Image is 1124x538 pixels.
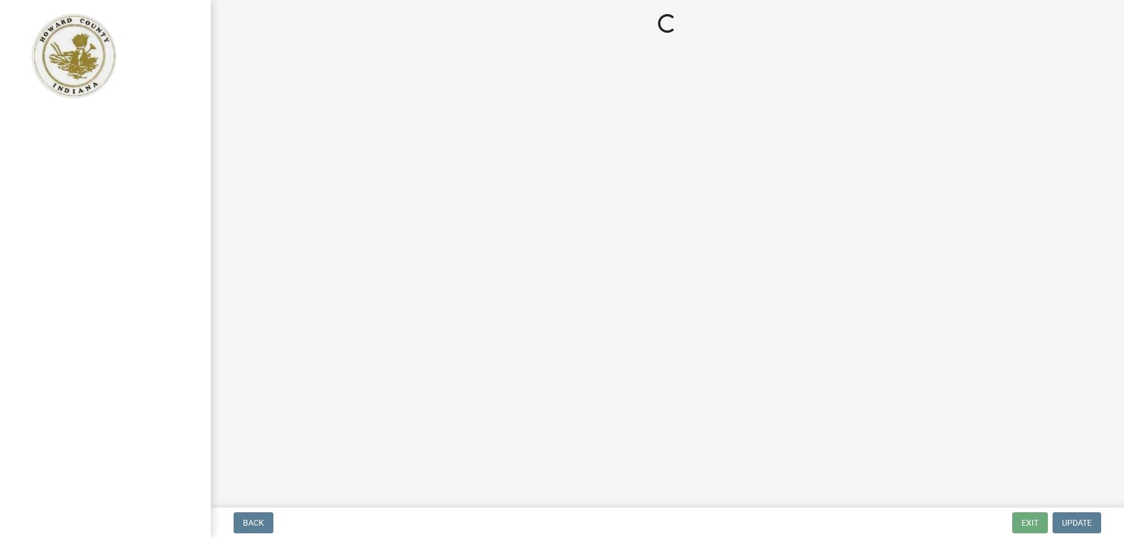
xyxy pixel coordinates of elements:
[1062,518,1092,527] span: Update
[243,518,264,527] span: Back
[23,12,124,100] img: Howard County, Indiana
[234,512,273,533] button: Back
[1012,512,1048,533] button: Exit
[1053,512,1101,533] button: Update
